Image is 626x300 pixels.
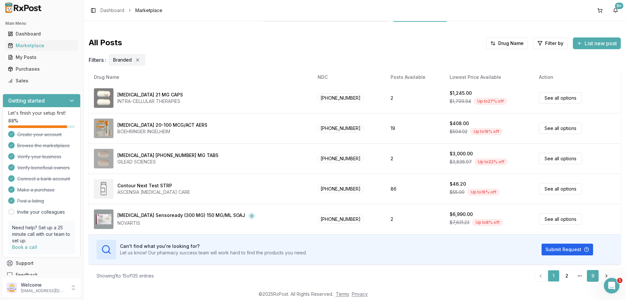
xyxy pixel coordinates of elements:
div: Purchases [8,66,75,72]
a: See all options [539,122,582,134]
span: [PHONE_NUMBER] [318,215,364,223]
span: Verify your business [17,153,61,160]
div: Up to 22 % off [474,158,508,165]
h3: Getting started [8,97,45,105]
h3: Can't find what you're looking for? [120,243,307,250]
img: User avatar [7,282,17,293]
p: Let's finish your setup first! [8,110,75,116]
button: Submit Request [542,244,593,255]
span: [PHONE_NUMBER] [318,124,364,133]
div: Dashboard [8,31,75,37]
span: 1 [617,278,622,283]
span: $1,709.94 [450,98,471,105]
span: Filter by [545,40,563,47]
button: Dashboard [3,29,81,39]
span: List new post [585,39,617,47]
h2: Main Menu [5,21,78,26]
div: [MEDICAL_DATA] 21 MG CAPS [117,92,183,98]
th: Lowest Price Available [444,69,534,85]
div: Sales [8,78,75,84]
span: Make a purchase [17,187,55,193]
nav: breadcrumb [100,7,162,14]
button: Drug Name [486,37,528,49]
img: Contour Next Test STRP [94,179,113,199]
span: 88 % [8,118,18,124]
td: 86 [385,174,444,204]
a: Marketplace [5,40,78,51]
div: My Posts [8,54,75,61]
span: Branded [113,57,132,63]
button: Support [3,257,81,269]
span: $3,836.97 [450,159,472,165]
div: [MEDICAL_DATA] [PHONE_NUMBER] MG TABS [117,152,218,159]
a: Invite your colleagues [17,209,65,215]
p: Welcome [21,282,66,288]
a: 9 [587,270,599,282]
a: Dashboard [100,7,124,14]
a: Book a call [12,244,37,250]
button: Marketplace [3,40,81,51]
span: Connect a bank account [17,176,70,182]
div: $46.20 [450,181,466,187]
div: Contour Next Test STRP [117,182,172,189]
span: Feedback [16,272,38,278]
td: 2 [385,143,444,174]
a: Privacy [352,291,368,297]
span: $504.02 [450,128,468,135]
button: Filter by [533,37,568,49]
div: Up to 8 % off [472,219,503,226]
img: Cosentyx Sensoready (300 MG) 150 MG/ML SOAJ [94,209,113,229]
th: NDC [312,69,386,85]
p: [EMAIL_ADDRESS][DOMAIN_NAME] [21,288,66,293]
button: My Posts [3,52,81,63]
a: Go to next page [600,270,613,282]
span: Browse the marketplace [17,142,70,149]
th: Posts Available [385,69,444,85]
img: Caplyta 21 MG CAPS [94,88,113,108]
button: Purchases [3,64,81,74]
div: 9+ [615,3,623,9]
span: [PHONE_NUMBER] [318,93,364,102]
div: ASCENSIA [MEDICAL_DATA] CARE [117,189,190,195]
span: Verify beneficial owners [17,164,70,171]
nav: pagination [535,270,613,282]
span: All Posts [89,37,122,49]
div: BOEHRINGER INGELHEIM [117,128,207,135]
a: Terms [336,291,349,297]
img: Combivent Respimat 20-100 MCG/ACT AERS [94,119,113,138]
span: Filters : [89,56,106,64]
p: Need help? Set up a 25 minute call with our team to set up. [12,224,71,244]
div: Marketplace [8,42,75,49]
button: Sales [3,76,81,86]
div: $3,000.00 [450,150,473,157]
button: Remove Branded filter [134,57,141,63]
div: [MEDICAL_DATA] Sensoready (300 MG) 150 MG/ML SOAJ [117,212,245,220]
div: GILEAD SCIENCES [117,159,218,165]
a: Sales [5,75,78,87]
iframe: Intercom live chat [604,278,619,293]
a: See all options [539,92,582,104]
a: 2 [561,270,573,282]
td: 19 [385,113,444,143]
div: Up to 19 % off [470,128,503,135]
span: Marketplace [135,7,162,14]
a: 1 [548,270,559,282]
div: Up to 27 % off [474,98,507,105]
a: List new post [573,41,621,47]
span: [PHONE_NUMBER] [318,184,364,193]
span: $7,631.23 [450,219,469,226]
span: Drug Name [498,40,524,47]
div: $1,245.00 [450,90,472,96]
div: [MEDICAL_DATA] 20-100 MCG/ACT AERS [117,122,207,128]
div: $6,990.00 [450,211,473,218]
div: Up to 16 % off [467,189,500,196]
div: INTRA-CELLULAR THERAPIES [117,98,183,105]
td: 2 [385,204,444,234]
th: Action [534,69,621,85]
div: Showing 1 to 15 of 135 entries [97,273,154,279]
a: My Posts [5,51,78,63]
th: Drug Name [89,69,312,85]
button: List new post [573,37,621,49]
td: 2 [385,83,444,113]
img: RxPost Logo [3,3,44,13]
